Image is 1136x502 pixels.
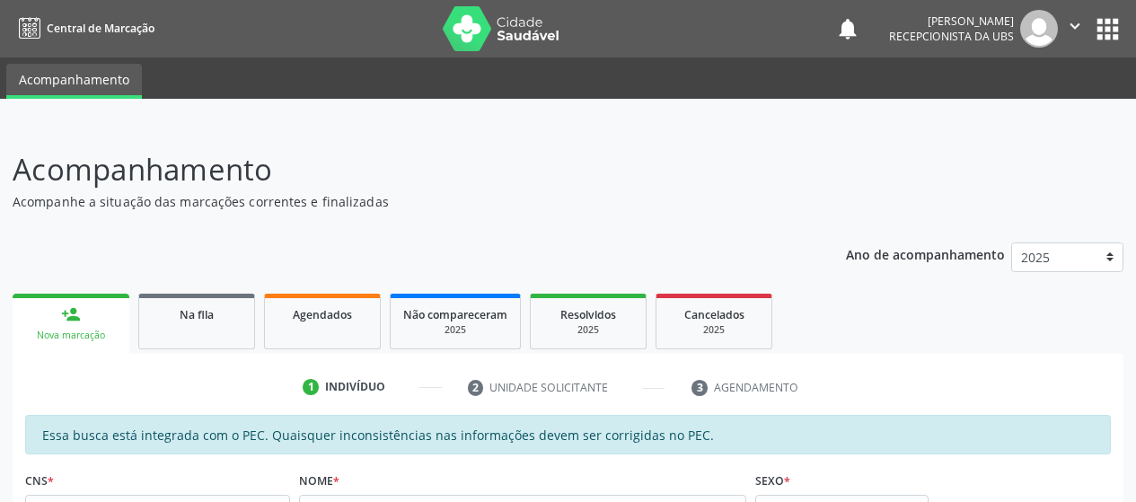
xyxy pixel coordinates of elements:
div: person_add [61,304,81,324]
i:  [1065,16,1085,36]
label: Sexo [755,467,790,495]
span: Central de Marcação [47,21,154,36]
span: Resolvidos [560,307,616,322]
span: Na fila [180,307,214,322]
div: Essa busca está integrada com o PEC. Quaisquer inconsistências nas informações devem ser corrigid... [25,415,1111,454]
span: Não compareceram [403,307,507,322]
p: Ano de acompanhamento [846,242,1005,265]
a: Central de Marcação [13,13,154,43]
img: img [1020,10,1058,48]
label: Nome [299,467,339,495]
div: 1 [303,379,319,395]
span: Cancelados [684,307,744,322]
div: 2025 [543,323,633,337]
div: 2025 [669,323,759,337]
button: apps [1092,13,1123,45]
div: [PERSON_NAME] [889,13,1014,29]
div: 2025 [403,323,507,337]
div: Indivíduo [325,379,385,395]
a: Acompanhamento [6,64,142,99]
p: Acompanhamento [13,147,790,192]
button:  [1058,10,1092,48]
span: Agendados [293,307,352,322]
p: Acompanhe a situação das marcações correntes e finalizadas [13,192,790,211]
div: Nova marcação [25,329,117,342]
span: Recepcionista da UBS [889,29,1014,44]
button: notifications [835,16,860,41]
